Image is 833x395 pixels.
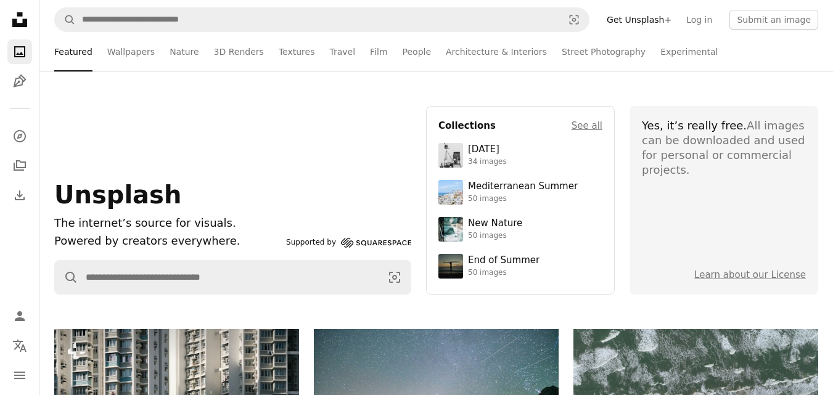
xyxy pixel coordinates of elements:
a: Wallpapers [107,32,155,71]
div: End of Summer [468,255,540,267]
a: Experimental [660,32,718,71]
img: photo-1682590564399-95f0109652fe [438,143,463,168]
span: Unsplash [54,181,181,209]
a: Film [370,32,387,71]
button: Search Unsplash [55,261,78,294]
img: premium_photo-1754398386796-ea3dec2a6302 [438,254,463,279]
span: Yes, it’s really free. [642,119,747,132]
a: Travel [329,32,355,71]
a: Explore [7,124,32,149]
a: Textures [279,32,315,71]
button: Language [7,333,32,358]
a: Home — Unsplash [7,7,32,35]
a: 3D Renders [214,32,264,71]
a: End of Summer50 images [438,254,602,279]
div: All images can be downloaded and used for personal or commercial projects. [642,118,806,177]
h4: Collections [438,118,496,133]
a: People [403,32,432,71]
a: Collections [7,153,32,178]
div: New Nature [468,218,522,230]
button: Visual search [379,261,411,294]
a: Nature [170,32,199,71]
div: 50 images [468,231,522,241]
div: 50 images [468,268,540,278]
button: Search Unsplash [55,8,76,31]
a: Learn about our License [694,269,806,280]
a: Illustrations [7,69,32,94]
button: Submit an image [729,10,818,30]
img: premium_photo-1688410049290-d7394cc7d5df [438,180,463,205]
a: Download History [7,183,32,208]
p: Powered by creators everywhere. [54,232,281,250]
a: Mediterranean Summer50 images [438,180,602,205]
a: [DATE]34 images [438,143,602,168]
a: Street Photography [562,32,646,71]
div: Supported by [286,235,411,250]
div: Mediterranean Summer [468,181,578,193]
a: See all [572,118,602,133]
a: Photos [7,39,32,64]
a: New Nature50 images [438,217,602,242]
div: 50 images [468,194,578,204]
form: Find visuals sitewide [54,7,589,32]
button: Menu [7,363,32,388]
div: 34 images [468,157,507,167]
h1: The internet’s source for visuals. [54,214,281,232]
form: Find visuals sitewide [54,260,411,295]
a: Log in / Sign up [7,304,32,328]
div: [DATE] [468,144,507,156]
a: Get Unsplash+ [599,10,679,30]
a: Log in [679,10,720,30]
img: premium_photo-1755037089989-422ee333aef9 [438,217,463,242]
button: Visual search [559,8,589,31]
a: Architecture & Interiors [446,32,547,71]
